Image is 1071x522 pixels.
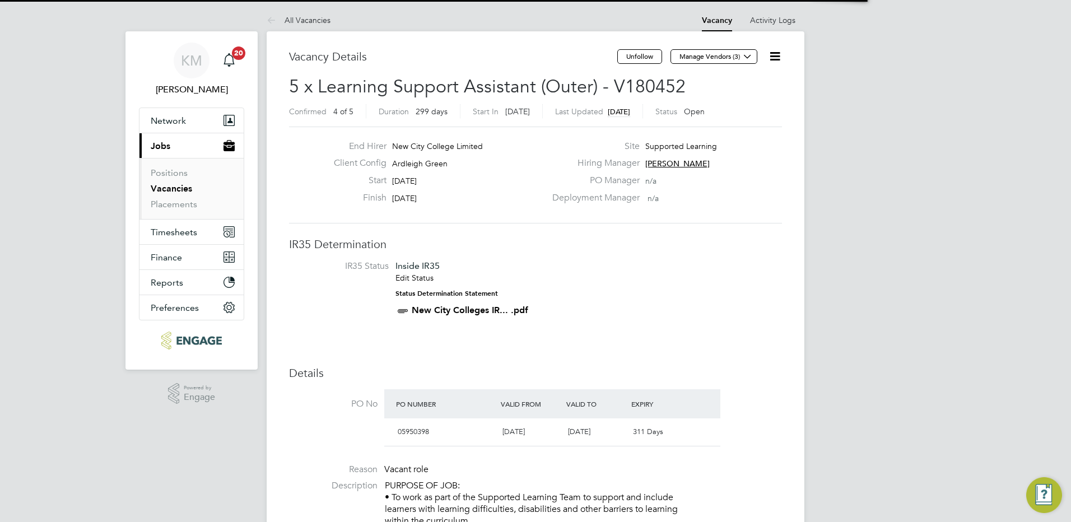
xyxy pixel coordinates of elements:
[151,183,192,194] a: Vacancies
[184,393,215,402] span: Engage
[505,106,530,116] span: [DATE]
[564,394,629,414] div: Valid To
[633,427,663,436] span: 311 Days
[608,107,630,116] span: [DATE]
[568,427,590,436] span: [DATE]
[325,157,387,169] label: Client Config
[392,176,417,186] span: [DATE]
[398,427,429,436] span: 05950398
[184,383,215,393] span: Powered by
[151,141,170,151] span: Jobs
[645,141,717,151] span: Supported Learning
[300,260,389,272] label: IR35 Status
[139,133,244,158] button: Jobs
[702,16,732,25] a: Vacancy
[546,157,640,169] label: Hiring Manager
[139,158,244,219] div: Jobs
[289,106,327,116] label: Confirmed
[379,106,409,116] label: Duration
[393,394,498,414] div: PO Number
[416,106,448,116] span: 299 days
[139,332,244,349] a: Go to home page
[289,398,378,410] label: PO No
[267,15,330,25] a: All Vacancies
[325,141,387,152] label: End Hirer
[151,227,197,237] span: Timesheets
[181,53,202,68] span: KM
[289,464,378,476] label: Reason
[151,302,199,313] span: Preferences
[289,480,378,492] label: Description
[384,464,429,475] span: Vacant role
[151,199,197,209] a: Placements
[151,252,182,263] span: Finance
[392,141,483,151] span: New City College Limited
[139,83,244,96] span: Karen Marcelline
[161,332,221,349] img: ncclondon-logo-retina.png
[546,192,640,204] label: Deployment Manager
[289,76,686,97] span: 5 x Learning Support Assistant (Outer) - V180452
[139,43,244,96] a: KM[PERSON_NAME]
[502,427,525,436] span: [DATE]
[392,159,448,169] span: Ardleigh Green
[325,175,387,187] label: Start
[333,106,353,116] span: 4 of 5
[546,141,640,152] label: Site
[325,192,387,204] label: Finish
[670,49,757,64] button: Manage Vendors (3)
[473,106,499,116] label: Start In
[684,106,705,116] span: Open
[139,295,244,320] button: Preferences
[289,366,782,380] h3: Details
[151,167,188,178] a: Positions
[168,383,216,404] a: Powered byEngage
[125,31,258,370] nav: Main navigation
[139,220,244,244] button: Timesheets
[151,277,183,288] span: Reports
[617,49,662,64] button: Unfollow
[645,176,656,186] span: n/a
[546,175,640,187] label: PO Manager
[139,245,244,269] button: Finance
[750,15,795,25] a: Activity Logs
[498,394,564,414] div: Valid From
[395,290,498,297] strong: Status Determination Statement
[395,273,434,283] a: Edit Status
[648,193,659,203] span: n/a
[555,106,603,116] label: Last Updated
[1026,477,1062,513] button: Engage Resource Center
[218,43,240,78] a: 20
[232,46,245,60] span: 20
[139,270,244,295] button: Reports
[412,305,528,315] a: New City Colleges IR... .pdf
[395,260,440,271] span: Inside IR35
[289,49,617,64] h3: Vacancy Details
[628,394,694,414] div: Expiry
[151,115,186,126] span: Network
[392,193,417,203] span: [DATE]
[139,108,244,133] button: Network
[655,106,677,116] label: Status
[289,237,782,251] h3: IR35 Determination
[645,159,710,169] span: [PERSON_NAME]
